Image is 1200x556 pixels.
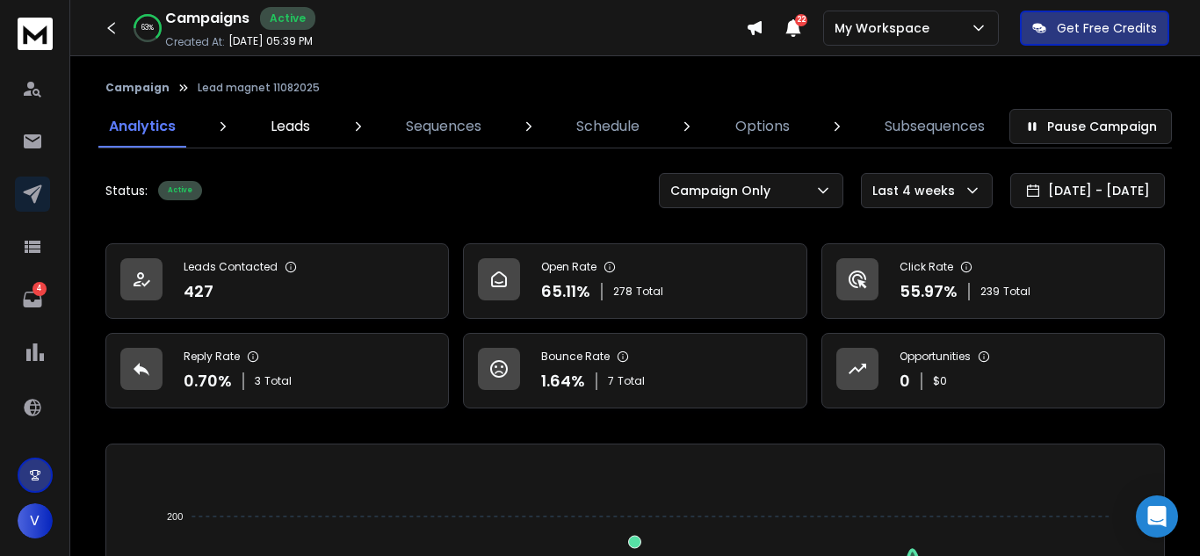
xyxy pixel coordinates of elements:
[618,374,645,388] span: Total
[541,279,590,304] p: 65.11 %
[1057,19,1157,37] p: Get Free Credits
[980,285,1000,299] span: 239
[105,81,170,95] button: Campaign
[900,260,953,274] p: Click Rate
[541,350,610,364] p: Bounce Rate
[636,285,663,299] span: Total
[900,369,910,394] p: 0
[541,369,585,394] p: 1.64 %
[872,182,962,199] p: Last 4 weeks
[735,116,790,137] p: Options
[167,511,183,522] tspan: 200
[1136,495,1178,538] div: Open Intercom Messenger
[184,369,232,394] p: 0.70 %
[158,181,202,200] div: Active
[141,23,154,33] p: 63 %
[613,285,633,299] span: 278
[835,19,936,37] p: My Workspace
[105,243,449,319] a: Leads Contacted427
[165,35,225,49] p: Created At:
[1010,173,1165,208] button: [DATE] - [DATE]
[885,116,985,137] p: Subsequences
[541,260,596,274] p: Open Rate
[725,105,800,148] a: Options
[821,333,1165,408] a: Opportunities0$0
[608,374,614,388] span: 7
[105,182,148,199] p: Status:
[184,260,278,274] p: Leads Contacted
[98,105,186,148] a: Analytics
[576,116,640,137] p: Schedule
[165,8,249,29] h1: Campaigns
[463,243,806,319] a: Open Rate65.11%278Total
[406,116,481,137] p: Sequences
[463,333,806,408] a: Bounce Rate1.64%7Total
[1003,285,1030,299] span: Total
[900,279,958,304] p: 55.97 %
[395,105,492,148] a: Sequences
[260,105,321,148] a: Leads
[260,7,315,30] div: Active
[874,105,995,148] a: Subsequences
[18,18,53,50] img: logo
[1009,109,1172,144] button: Pause Campaign
[18,503,53,538] button: V
[33,282,47,296] p: 4
[15,282,50,317] a: 4
[1020,11,1169,46] button: Get Free Credits
[105,333,449,408] a: Reply Rate0.70%3Total
[566,105,650,148] a: Schedule
[255,374,261,388] span: 3
[795,14,807,26] span: 22
[264,374,292,388] span: Total
[670,182,777,199] p: Campaign Only
[109,116,176,137] p: Analytics
[184,279,213,304] p: 427
[198,81,320,95] p: Lead magnet 11082025
[228,34,313,48] p: [DATE] 05:39 PM
[900,350,971,364] p: Opportunities
[271,116,310,137] p: Leads
[184,350,240,364] p: Reply Rate
[933,374,947,388] p: $ 0
[821,243,1165,319] a: Click Rate55.97%239Total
